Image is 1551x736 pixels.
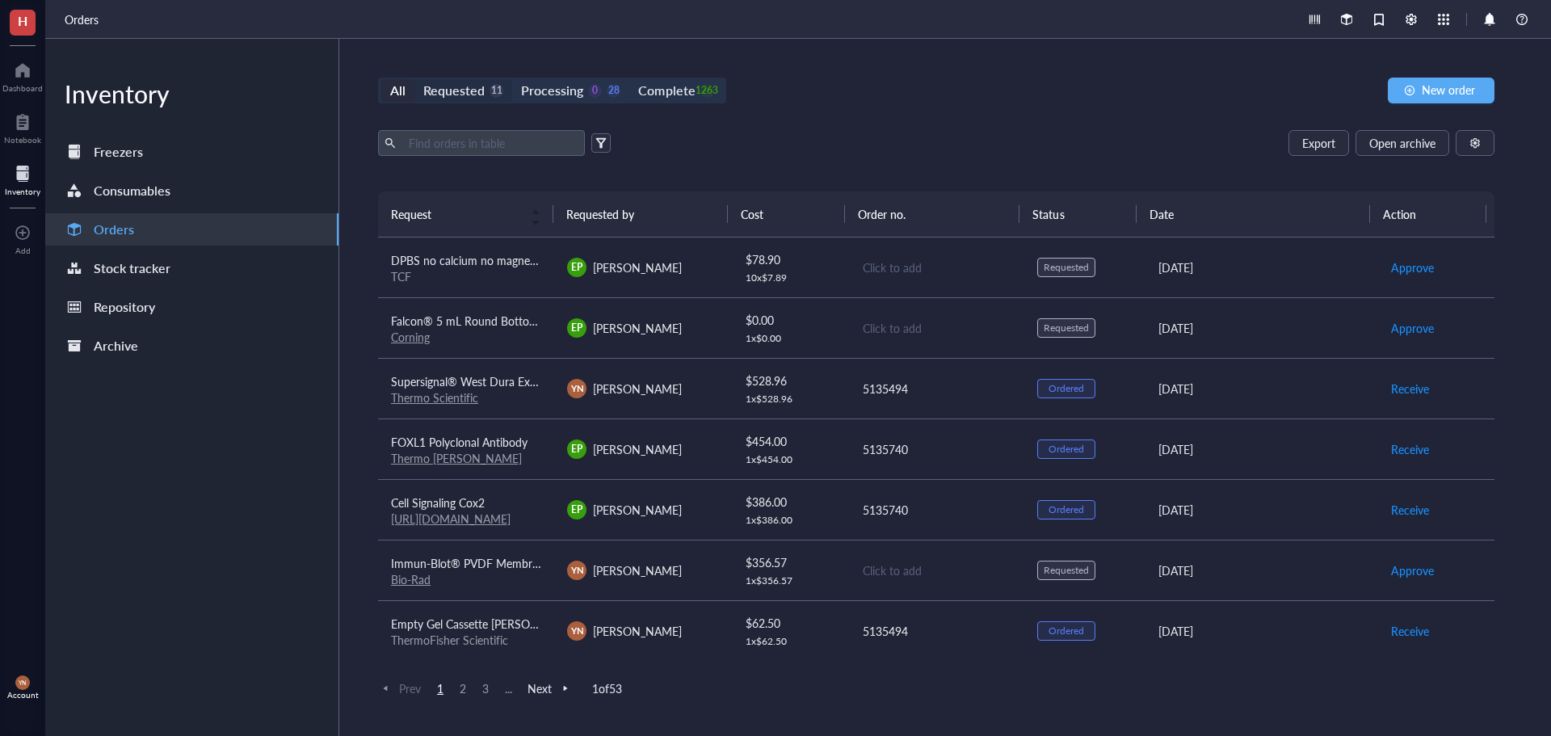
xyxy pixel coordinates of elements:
[863,319,1011,337] div: Click to add
[391,616,692,632] span: Empty Gel Cassette [PERSON_NAME], mini, 1.5 mm, 10 well
[1158,259,1364,276] div: [DATE]
[1391,501,1429,519] span: Receive
[2,57,43,93] a: Dashboard
[378,681,421,696] span: Prev
[1288,130,1349,156] button: Export
[746,493,836,511] div: $ 386.00
[593,381,682,397] span: [PERSON_NAME]
[18,11,27,31] span: H
[1356,130,1449,156] button: Open archive
[638,79,695,102] div: Complete
[1390,497,1430,523] button: Receive
[746,393,836,406] div: 1 x $ 528.96
[19,679,27,687] span: YN
[65,11,102,28] a: Orders
[746,553,836,571] div: $ 356.57
[848,600,1024,661] td: 5135494
[391,269,541,284] div: TCF
[391,389,478,406] a: Thermo Scientific
[498,681,518,696] span: ...
[423,79,485,102] div: Requested
[593,623,682,639] span: [PERSON_NAME]
[592,681,622,696] span: 1 of 53
[94,334,138,357] div: Archive
[746,614,836,632] div: $ 62.50
[94,218,134,241] div: Orders
[391,434,528,450] span: FOXL1 Polyclonal Antibody
[1370,191,1487,237] th: Action
[1390,254,1435,280] button: Approve
[571,260,582,275] span: EP
[571,321,582,335] span: EP
[863,622,1011,640] div: 5135494
[4,135,41,145] div: Notebook
[863,501,1011,519] div: 5135740
[15,246,31,255] div: Add
[746,271,836,284] div: 10 x $ 7.89
[863,440,1011,458] div: 5135740
[863,380,1011,397] div: 5135494
[45,78,338,110] div: Inventory
[848,479,1024,540] td: 5135740
[402,131,578,155] input: Find orders in table
[521,79,583,102] div: Processing
[4,109,41,145] a: Notebook
[1049,443,1084,456] div: Ordered
[1049,625,1084,637] div: Ordered
[391,555,704,571] span: Immun-Blot® PVDF Membrane, Roll, 26 cm x 3.3 m, 1620177
[1391,622,1429,640] span: Receive
[45,213,338,246] a: Orders
[1391,259,1434,276] span: Approve
[391,313,878,329] span: Falcon® 5 mL Round Bottom Polystyrene Test Tube, with Snap Cap, Sterile, 125/Pack, 1000/Case
[391,571,431,587] a: Bio-Rad
[391,329,430,345] a: Corning
[94,296,155,318] div: Repository
[553,191,729,237] th: Requested by
[593,441,682,457] span: [PERSON_NAME]
[571,442,582,456] span: EP
[728,191,844,237] th: Cost
[5,161,40,196] a: Inventory
[1388,78,1494,103] button: New order
[45,136,338,168] a: Freezers
[528,681,573,696] span: Next
[746,250,836,268] div: $ 78.90
[746,332,836,345] div: 1 x $ 0.00
[1302,137,1335,149] span: Export
[746,432,836,450] div: $ 454.00
[1391,561,1434,579] span: Approve
[746,372,836,389] div: $ 528.96
[94,257,170,280] div: Stock tracker
[1158,622,1364,640] div: [DATE]
[1158,561,1364,579] div: [DATE]
[1390,315,1435,341] button: Approve
[45,175,338,207] a: Consumables
[1391,380,1429,397] span: Receive
[431,681,450,696] span: 1
[1044,564,1089,577] div: Requested
[588,84,602,98] div: 0
[746,311,836,329] div: $ 0.00
[848,358,1024,418] td: 5135494
[607,84,620,98] div: 28
[746,514,836,527] div: 1 x $ 386.00
[570,563,583,577] span: YN
[1044,322,1089,334] div: Requested
[1369,137,1435,149] span: Open archive
[2,83,43,93] div: Dashboard
[848,238,1024,298] td: Click to add
[593,562,682,578] span: [PERSON_NAME]
[570,381,583,395] span: YN
[593,502,682,518] span: [PERSON_NAME]
[1049,503,1084,516] div: Ordered
[1391,319,1434,337] span: Approve
[391,633,541,647] div: ThermoFisher Scientific
[94,141,143,163] div: Freezers
[1390,618,1430,644] button: Receive
[746,635,836,648] div: 1 x $ 62.50
[45,252,338,284] a: Stock tracker
[1049,382,1084,395] div: Ordered
[5,187,40,196] div: Inventory
[863,561,1011,579] div: Click to add
[1044,261,1089,274] div: Requested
